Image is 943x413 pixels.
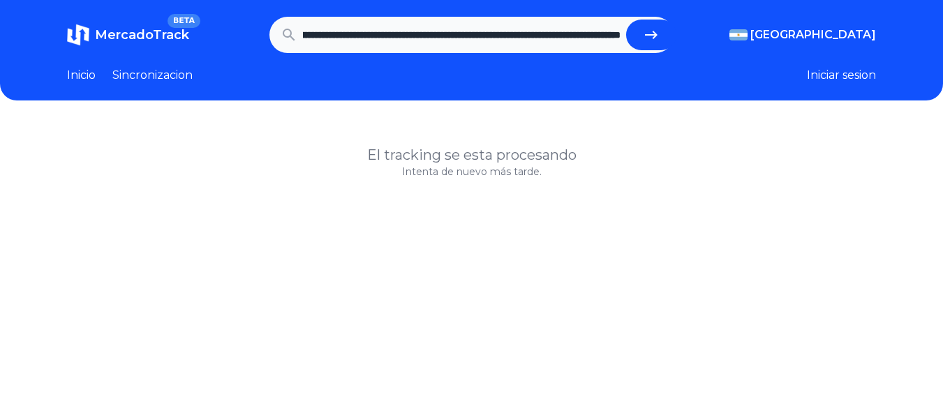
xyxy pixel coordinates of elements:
[67,165,876,179] p: Intenta de nuevo más tarde.
[729,27,876,43] button: [GEOGRAPHIC_DATA]
[807,67,876,84] button: Iniciar sesion
[750,27,876,43] span: [GEOGRAPHIC_DATA]
[95,27,189,43] span: MercadoTrack
[168,14,200,28] span: BETA
[67,67,96,84] a: Inicio
[67,24,189,46] a: MercadoTrackBETA
[112,67,193,84] a: Sincronizacion
[729,29,748,40] img: Argentina
[67,24,89,46] img: MercadoTrack
[67,145,876,165] h1: El tracking se esta procesando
